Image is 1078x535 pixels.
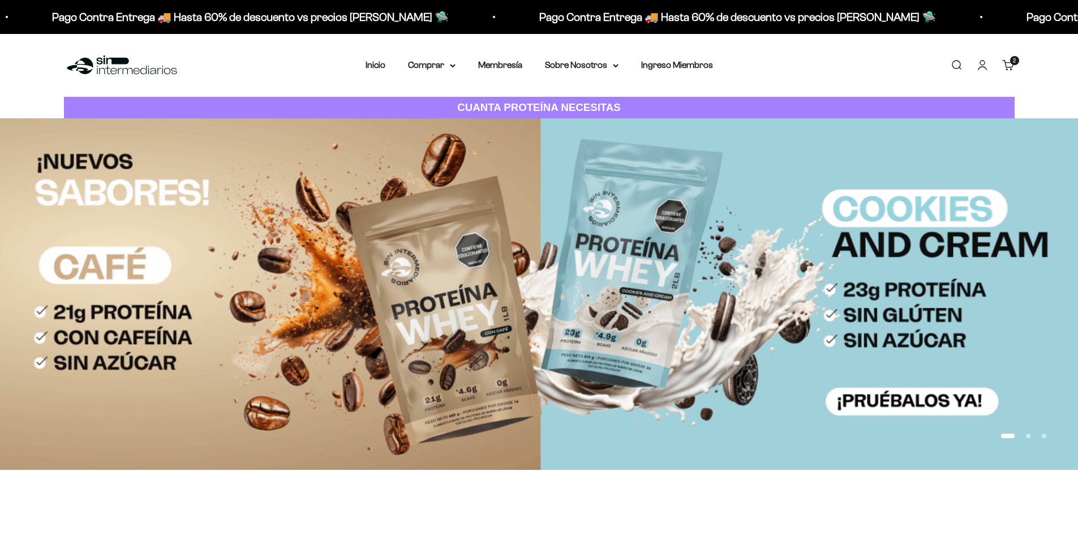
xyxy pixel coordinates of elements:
[408,58,456,72] summary: Comprar
[478,60,522,70] a: Membresía
[641,60,713,70] a: Ingreso Miembros
[366,60,385,70] a: Inicio
[545,58,619,72] summary: Sobre Nosotros
[536,8,933,26] p: Pago Contra Entrega 🚚 Hasta 60% de descuento vs precios [PERSON_NAME] 🛸
[457,101,621,113] strong: CUANTA PROTEÍNA NECESITAS
[64,97,1015,119] a: CUANTA PROTEÍNA NECESITAS
[49,8,445,26] p: Pago Contra Entrega 🚚 Hasta 60% de descuento vs precios [PERSON_NAME] 🛸
[1013,58,1016,63] span: 2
